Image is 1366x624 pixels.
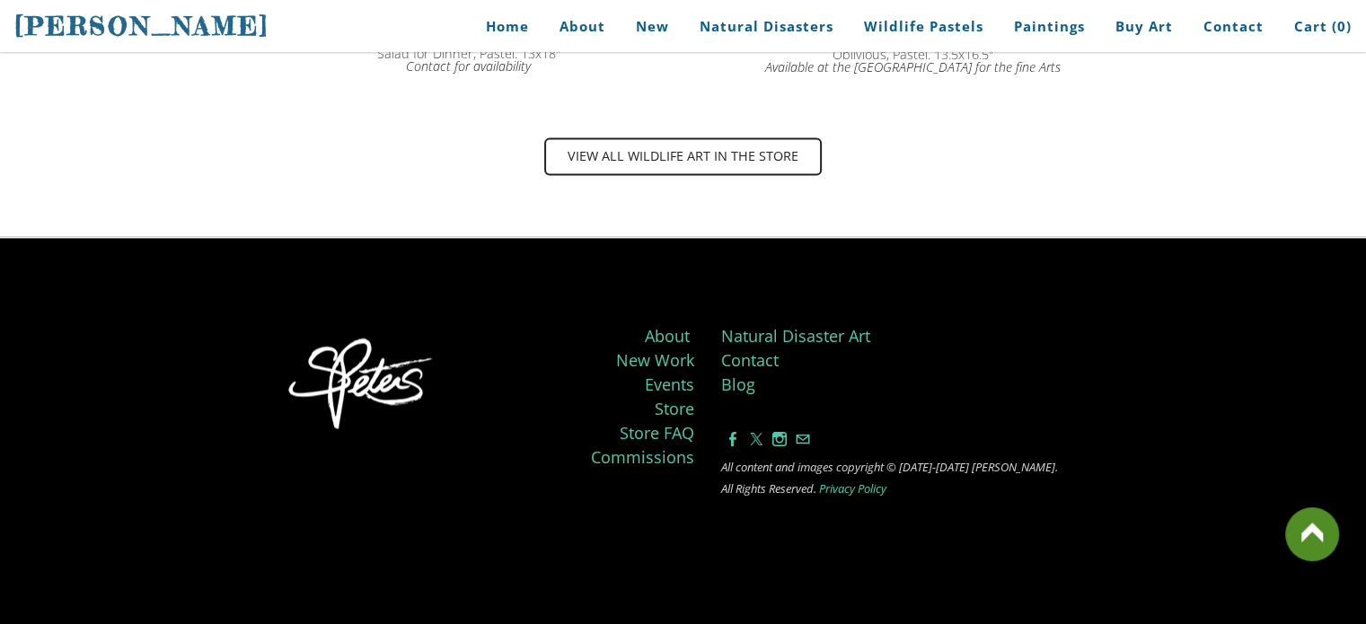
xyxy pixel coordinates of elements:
a: Natural Disaster Art [721,325,870,347]
font: © [DATE]-[DATE] [PERSON_NAME]. All Rights Reserved. ​ [721,459,1058,497]
a: About [645,325,690,347]
a: Twitter [749,429,763,449]
a: Home [459,6,542,47]
span: 0 [1337,17,1346,35]
a: Cart (0) [1281,6,1352,47]
a: View all wildlife art in the store [544,137,822,175]
a: New Work [616,349,694,371]
a: Available at the [GEOGRAPHIC_DATA] for the fine Arts [765,58,1061,75]
font: ​All content and images copyright [721,459,884,475]
a: Blog [721,374,755,395]
a: Store [655,398,694,419]
a: Paintings [1000,6,1098,47]
a: Instagram [772,429,787,449]
a: Mail [796,429,810,449]
a: New [622,6,683,47]
div: Salad for Dinner, Pastel. 13x18" [252,48,685,74]
a: [PERSON_NAME] [14,9,269,43]
a: Facebook [726,429,740,449]
a: Contact for availability [406,57,531,75]
span: View all wildlife art in the store [546,139,820,173]
img: Stephanie Peters Artist [278,333,445,438]
a: Natural Disasters [686,6,847,47]
a: About [546,6,619,47]
a: Contact [1190,6,1277,47]
a: Buy Art [1102,6,1186,47]
a: Wildlife Pastels [850,6,997,47]
a: Contact [721,349,779,371]
a: Store FAQ [620,422,694,444]
a: Commissions [591,446,694,468]
a: Privacy Policy [819,480,886,497]
a: Events [645,374,694,395]
span: [PERSON_NAME] [14,11,269,41]
div: Oblivious, Pastel. 13.5x16.5" [712,48,1115,75]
